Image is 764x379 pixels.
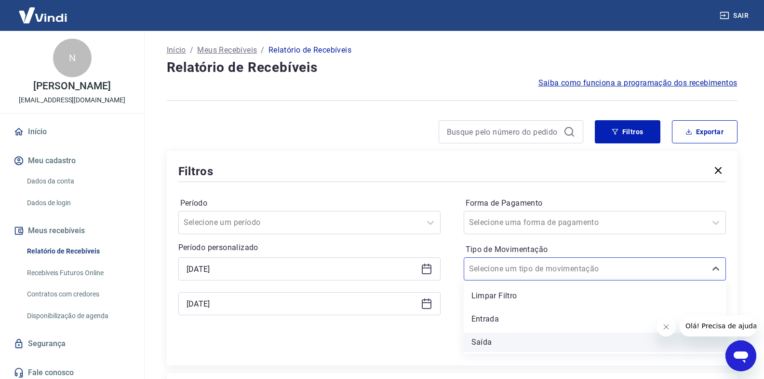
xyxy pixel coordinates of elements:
[23,193,133,213] a: Dados de login
[447,125,560,139] input: Busque pelo número do pedido
[12,0,74,30] img: Vindi
[167,58,737,77] h4: Relatório de Recebíveis
[23,263,133,283] a: Recebíveis Futuros Online
[464,333,726,352] div: Saída
[180,197,439,209] label: Período
[466,244,724,255] label: Tipo de Movimentação
[187,296,417,311] input: Data final
[6,7,81,14] span: Olá! Precisa de ajuda?
[657,317,676,337] iframe: Fechar mensagem
[466,197,724,209] label: Forma de Pagamento
[167,44,186,56] a: Início
[190,44,193,56] p: /
[595,120,660,143] button: Filtros
[12,121,133,142] a: Início
[12,220,133,241] button: Meus recebíveis
[725,340,756,371] iframe: Botão para abrir a janela de mensagens
[33,81,110,91] p: [PERSON_NAME]
[197,44,257,56] a: Meus Recebíveis
[12,333,133,354] a: Segurança
[23,306,133,326] a: Disponibilização de agenda
[12,150,133,171] button: Meu cadastro
[680,315,756,337] iframe: Mensagem da empresa
[464,286,726,306] div: Limpar Filtro
[23,241,133,261] a: Relatório de Recebíveis
[53,39,92,77] div: N
[672,120,737,143] button: Exportar
[23,171,133,191] a: Dados da conta
[464,309,726,329] div: Entrada
[261,44,264,56] p: /
[23,284,133,304] a: Contratos com credores
[538,77,737,89] a: Saiba como funciona a programação dos recebimentos
[19,95,125,105] p: [EMAIL_ADDRESS][DOMAIN_NAME]
[718,7,752,25] button: Sair
[268,44,351,56] p: Relatório de Recebíveis
[187,262,417,276] input: Data inicial
[178,164,214,179] h5: Filtros
[178,242,441,253] p: Período personalizado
